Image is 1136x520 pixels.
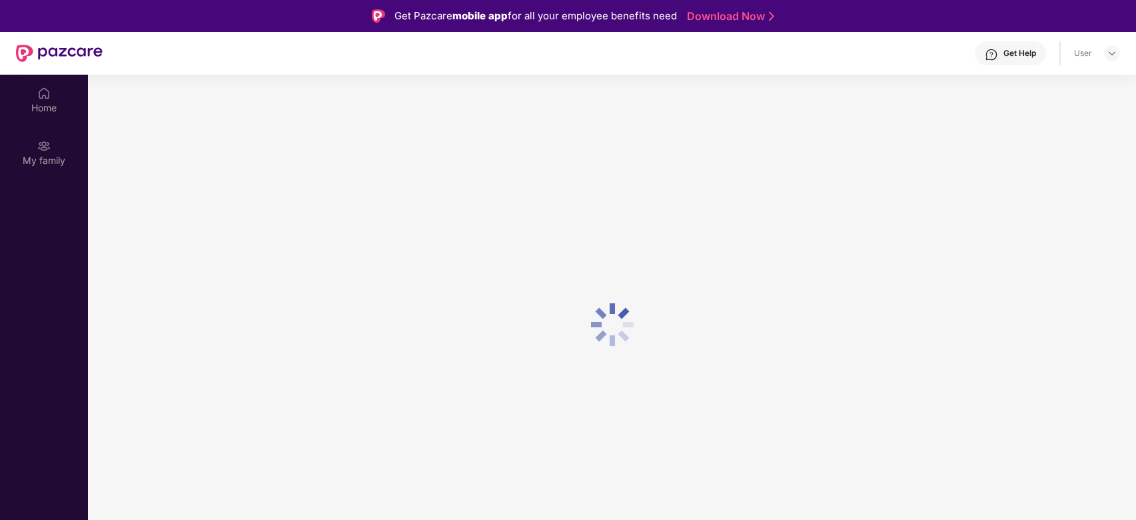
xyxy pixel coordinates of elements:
img: svg+xml;base64,PHN2ZyBpZD0iSG9tZSIgeG1sbnM9Imh0dHA6Ly93d3cudzMub3JnLzIwMDAvc3ZnIiB3aWR0aD0iMjAiIG... [37,87,51,100]
img: svg+xml;base64,PHN2ZyBpZD0iSGVscC0zMngzMiIgeG1sbnM9Imh0dHA6Ly93d3cudzMub3JnLzIwMDAvc3ZnIiB3aWR0aD... [985,48,998,61]
div: Get Pazcare for all your employee benefits need [394,8,677,24]
strong: mobile app [452,9,508,22]
img: New Pazcare Logo [16,45,103,62]
a: Download Now [687,9,770,23]
div: User [1074,48,1092,59]
div: Get Help [1003,48,1036,59]
img: svg+xml;base64,PHN2ZyB3aWR0aD0iMjAiIGhlaWdodD0iMjAiIHZpZXdCb3g9IjAgMCAyMCAyMCIgZmlsbD0ibm9uZSIgeG... [37,139,51,153]
img: svg+xml;base64,PHN2ZyBpZD0iRHJvcGRvd24tMzJ4MzIiIHhtbG5zPSJodHRwOi8vd3d3LnczLm9yZy8yMDAwL3N2ZyIgd2... [1107,48,1117,59]
img: Logo [372,9,385,23]
img: Stroke [769,9,774,23]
